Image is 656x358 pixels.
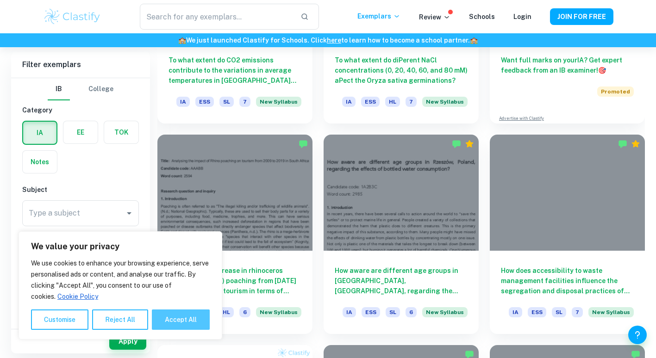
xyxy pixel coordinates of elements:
[422,307,468,323] div: Starting from the May 2026 session, the ESS IA requirements have changed. We created this exempla...
[597,86,634,97] span: Promoted
[550,8,613,25] button: JOIN FOR FREE
[335,55,468,86] h6: To what extent do diPerent NaCl concentrations (0, 20, 40, 60, and 80 mM) aPect the Oryza sativa ...
[256,307,301,317] span: New Syllabus
[31,241,210,252] p: We value your privacy
[343,307,356,317] span: IA
[419,12,450,22] p: Review
[11,52,150,78] h6: Filter exemplars
[169,55,301,86] h6: To what extent do CO2 emissions contribute to the variations in average temperatures in [GEOGRAPH...
[342,97,356,107] span: IA
[490,135,645,334] a: How does accessibility to waste management facilities influence the segregation and disposal prac...
[104,121,138,143] button: TOK
[219,307,234,317] span: HL
[152,309,210,330] button: Accept All
[299,139,308,148] img: Marked
[465,139,474,148] div: Premium
[48,78,70,100] button: IB
[43,7,102,26] img: Clastify logo
[327,37,341,44] a: here
[422,97,468,112] div: Starting from the May 2026 session, the ESS IA requirements have changed. We created this exempla...
[362,307,380,317] span: ESS
[385,97,400,107] span: HL
[357,11,400,21] p: Exemplars
[628,326,647,344] button: Help and Feedback
[422,307,468,317] span: New Syllabus
[22,105,139,115] h6: Category
[501,265,634,296] h6: How does accessibility to waste management facilities influence the segregation and disposal prac...
[239,97,250,107] span: 7
[22,185,139,195] h6: Subject
[509,307,522,317] span: IA
[176,97,190,107] span: IA
[631,139,640,148] div: Premium
[452,139,461,148] img: Marked
[256,307,301,323] div: Starting from the May 2026 session, the ESS IA requirements have changed. We created this exempla...
[140,4,293,30] input: Search for any exemplars...
[169,265,301,296] h6: How does the increase in rhinoceros (Diceros bicornis) poaching from [DATE] to [DATE] impact tour...
[178,37,186,44] span: 🏫
[470,37,478,44] span: 🏫
[256,97,301,107] span: New Syllabus
[386,307,400,317] span: SL
[588,307,634,317] span: New Syllabus
[256,97,301,112] div: Starting from the May 2026 session, the ESS IA requirements have changed. We created this exempla...
[19,231,222,339] div: We value your privacy
[109,333,146,350] button: Apply
[406,307,417,317] span: 6
[195,97,214,107] span: ESS
[219,97,234,107] span: SL
[239,307,250,317] span: 6
[422,97,468,107] span: New Syllabus
[552,307,566,317] span: SL
[63,121,98,143] button: EE
[499,115,544,122] a: Advertise with Clastify
[513,13,531,20] a: Login
[92,309,148,330] button: Reject All
[598,67,606,74] span: 🎯
[48,78,113,100] div: Filter type choice
[31,309,88,330] button: Customise
[23,151,57,173] button: Notes
[361,97,380,107] span: ESS
[31,258,210,302] p: We use cookies to enhance your browsing experience, serve personalised ads or content, and analys...
[123,207,136,220] button: Open
[157,135,312,334] a: How does the increase in rhinoceros (Diceros bicornis) poaching from [DATE] to [DATE] impact tour...
[57,292,99,301] a: Cookie Policy
[469,13,495,20] a: Schools
[324,135,479,334] a: How aware are different age groups in [GEOGRAPHIC_DATA], [GEOGRAPHIC_DATA], regarding the effects...
[618,139,627,148] img: Marked
[588,307,634,323] div: Starting from the May 2026 session, the ESS IA requirements have changed. We created this exempla...
[335,265,468,296] h6: How aware are different age groups in [GEOGRAPHIC_DATA], [GEOGRAPHIC_DATA], regarding the effects...
[406,97,417,107] span: 7
[88,78,113,100] button: College
[528,307,546,317] span: ESS
[2,35,654,45] h6: We just launched Clastify for Schools. Click to learn how to become a school partner.
[572,307,583,317] span: 7
[501,55,634,75] h6: Want full marks on your IA ? Get expert feedback from an IB examiner!
[23,122,56,144] button: IA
